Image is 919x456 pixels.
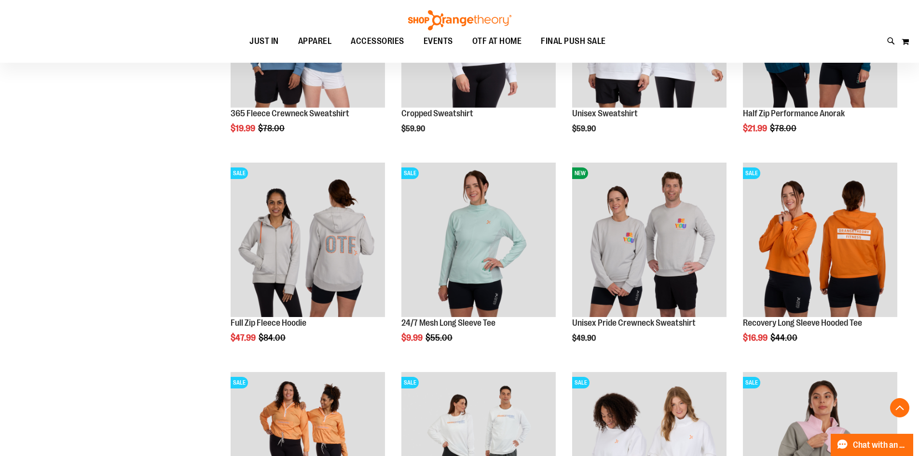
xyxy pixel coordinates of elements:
[572,109,638,118] a: Unisex Sweatshirt
[572,163,727,317] img: Unisex Pride Crewneck Sweatshirt
[414,30,463,53] a: EVENTS
[572,167,588,179] span: NEW
[401,167,419,179] span: SALE
[401,318,495,328] a: 24/7 Mesh Long Sleeve Tee
[743,167,760,179] span: SALE
[743,318,862,328] a: Recovery Long Sleeve Hooded Tee
[743,109,845,118] a: Half Zip Performance Anorak
[572,163,727,318] a: Unisex Pride Crewneck SweatshirtNEW
[258,124,286,133] span: $78.00
[472,30,522,52] span: OTF AT HOME
[298,30,332,52] span: APPAREL
[401,163,556,317] img: 24/7 Mesh Long Sleeve Tee
[231,124,257,133] span: $19.99
[541,30,606,52] span: FINAL PUSH SALE
[463,30,532,53] a: OTF AT HOME
[743,163,897,317] img: Main Image of Recovery Long Sleeve Hooded Tee
[738,158,902,367] div: product
[231,109,349,118] a: 365 Fleece Crewneck Sweatshirt
[743,163,897,318] a: Main Image of Recovery Long Sleeve Hooded TeeSALE
[572,318,696,328] a: Unisex Pride Crewneck Sweatshirt
[424,30,453,52] span: EVENTS
[572,124,597,133] span: $59.90
[743,377,760,388] span: SALE
[572,377,590,388] span: SALE
[572,334,597,343] span: $49.90
[231,167,248,179] span: SALE
[249,30,279,52] span: JUST IN
[770,124,798,133] span: $78.00
[401,377,419,388] span: SALE
[567,158,731,367] div: product
[407,10,513,30] img: Shop Orangetheory
[397,158,561,367] div: product
[288,30,342,52] a: APPAREL
[401,333,424,343] span: $9.99
[341,30,414,53] a: ACCESSORIES
[831,434,914,456] button: Chat with an Expert
[401,124,426,133] span: $59.90
[231,377,248,388] span: SALE
[531,30,616,53] a: FINAL PUSH SALE
[743,124,768,133] span: $21.99
[231,163,385,318] a: Main Image of 1457091SALE
[770,333,799,343] span: $44.00
[231,333,257,343] span: $47.99
[259,333,287,343] span: $84.00
[351,30,404,52] span: ACCESSORIES
[890,398,909,417] button: Back To Top
[240,30,288,53] a: JUST IN
[853,441,907,450] span: Chat with an Expert
[231,163,385,317] img: Main Image of 1457091
[425,333,454,343] span: $55.00
[231,318,306,328] a: Full Zip Fleece Hoodie
[401,109,473,118] a: Cropped Sweatshirt
[401,163,556,318] a: 24/7 Mesh Long Sleeve TeeSALE
[226,158,390,367] div: product
[743,333,769,343] span: $16.99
